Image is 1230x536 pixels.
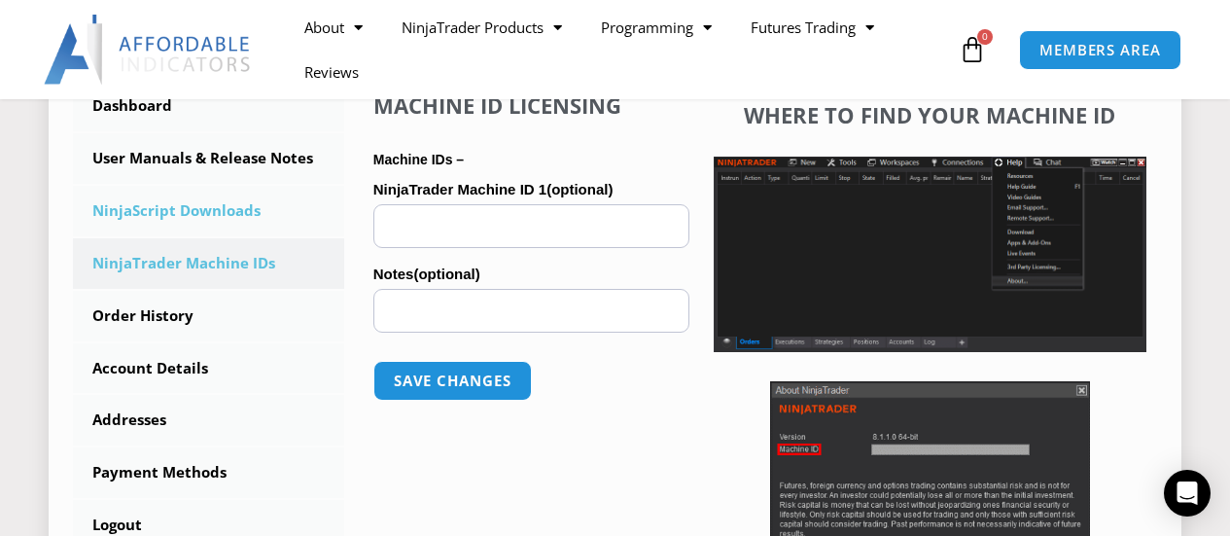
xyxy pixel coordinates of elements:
h4: Where to find your Machine ID [714,102,1146,127]
a: Order History [73,291,344,341]
img: Screenshot 2025-01-17 1155544 | Affordable Indicators – NinjaTrader [714,157,1146,352]
a: About [285,5,382,50]
span: (optional) [546,181,613,197]
span: 0 [977,29,993,45]
label: Notes [373,260,689,289]
h4: Machine ID Licensing [373,92,689,118]
a: NinjaTrader Machine IDs [73,238,344,289]
a: NinjaTrader Products [382,5,581,50]
span: MEMBERS AREA [1039,43,1161,57]
a: 0 [930,21,1015,78]
strong: Machine IDs – [373,152,464,167]
div: Open Intercom Messenger [1164,470,1211,517]
nav: Menu [285,5,954,94]
a: Payment Methods [73,447,344,498]
img: LogoAI | Affordable Indicators – NinjaTrader [44,15,253,85]
a: NinjaScript Downloads [73,186,344,236]
span: (optional) [413,266,479,282]
a: Programming [581,5,731,50]
a: Futures Trading [731,5,894,50]
a: Addresses [73,395,344,446]
a: Dashboard [73,81,344,131]
a: MEMBERS AREA [1019,30,1181,70]
label: NinjaTrader Machine ID 1 [373,175,689,204]
a: Account Details [73,343,344,394]
button: Save changes [373,361,532,401]
a: User Manuals & Release Notes [73,133,344,184]
a: Reviews [285,50,378,94]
